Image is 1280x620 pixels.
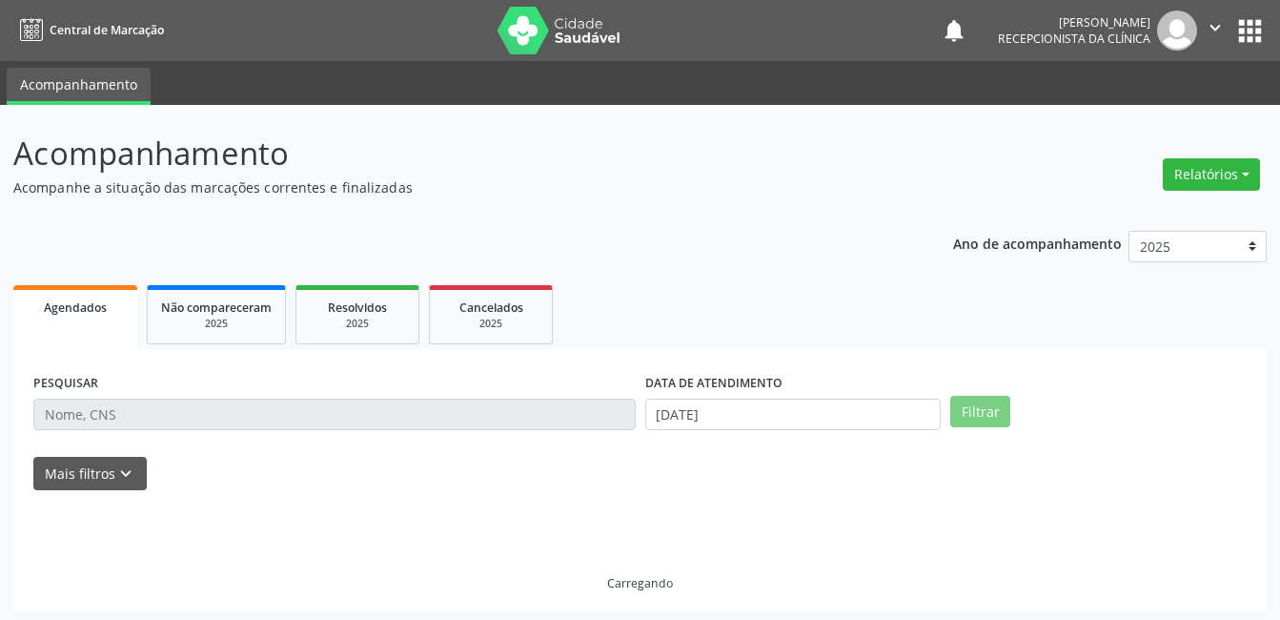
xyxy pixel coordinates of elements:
span: Agendados [44,300,107,316]
label: PESQUISAR [33,369,98,399]
span: Não compareceram [161,300,272,316]
div: 2025 [310,317,405,331]
label: DATA DE ATENDIMENTO [645,369,782,399]
i: keyboard_arrow_down [115,464,136,485]
p: Acompanhe a situação das marcações correntes e finalizadas [13,177,891,197]
div: [PERSON_NAME] [998,14,1150,31]
button: Relatórios [1163,158,1260,191]
a: Central de Marcação [13,14,164,46]
span: Central de Marcação [50,22,164,38]
div: 2025 [161,317,272,331]
span: Recepcionista da clínica [998,31,1150,47]
button: apps [1233,14,1267,48]
span: Cancelados [459,300,523,316]
div: Carregando [607,575,673,591]
div: 2025 [443,317,538,331]
p: Acompanhamento [13,130,891,177]
input: Selecione um intervalo [645,399,942,431]
img: img [1157,10,1197,51]
button: Filtrar [950,396,1010,428]
button: Mais filtroskeyboard_arrow_down [33,457,147,490]
a: Acompanhamento [7,68,151,105]
button:  [1197,10,1233,51]
button: notifications [941,17,967,44]
p: Ano de acompanhamento [953,231,1122,255]
input: Nome, CNS [33,399,636,431]
i:  [1205,17,1226,38]
span: Resolvidos [328,300,387,316]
